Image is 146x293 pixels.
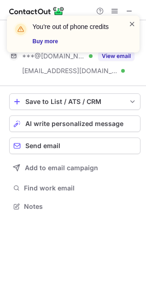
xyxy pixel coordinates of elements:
[9,200,140,213] button: Notes
[33,37,117,46] a: Buy more
[9,182,140,195] button: Find work email
[25,164,98,172] span: Add to email campaign
[9,115,140,132] button: AI write personalized message
[25,98,124,105] div: Save to List / ATS / CRM
[9,138,140,154] button: Send email
[33,22,117,31] header: You're out of phone credits
[25,142,60,149] span: Send email
[25,120,123,127] span: AI write personalized message
[22,67,118,75] span: [EMAIL_ADDRESS][DOMAIN_NAME]
[13,22,28,37] img: warning
[24,184,137,192] span: Find work email
[9,93,140,110] button: save-profile-one-click
[9,160,140,176] button: Add to email campaign
[24,202,137,211] span: Notes
[9,6,64,17] img: ContactOut v5.3.10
